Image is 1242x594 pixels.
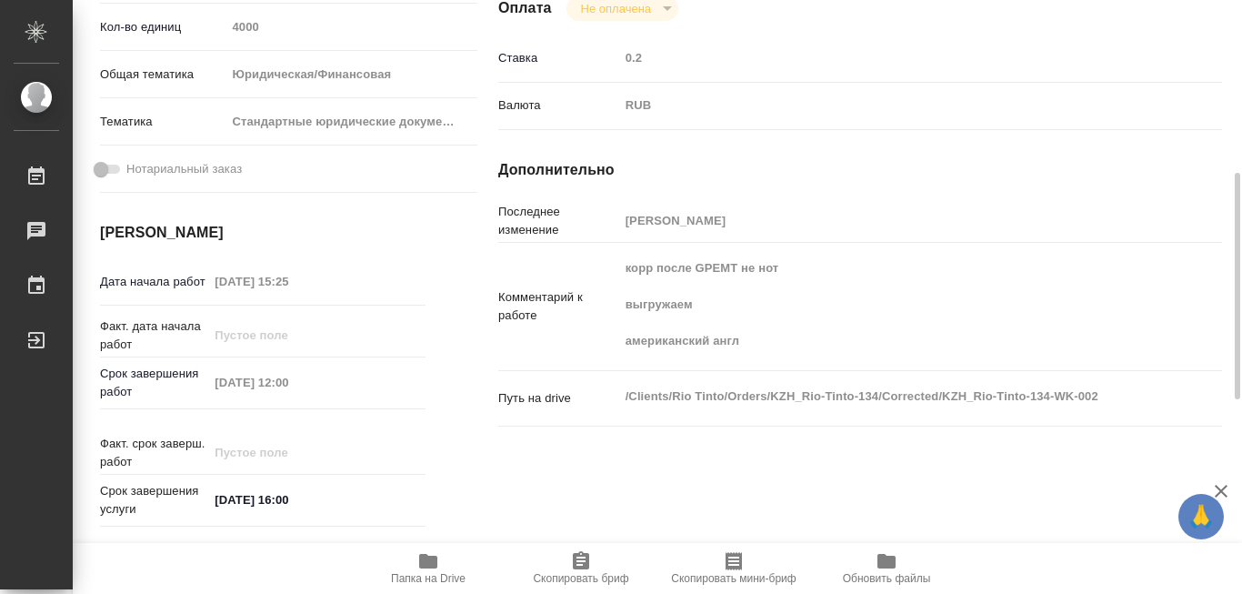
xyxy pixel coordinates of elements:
div: Стандартные юридические документы, договоры, уставы [225,106,477,137]
button: Скопировать бриф [505,543,657,594]
span: Нотариальный заказ [126,160,242,178]
input: Пустое поле [208,369,367,396]
p: Валюта [498,96,619,115]
input: Пустое поле [208,268,367,295]
p: Срок завершения работ [100,365,208,401]
input: ✎ Введи что-нибудь [208,487,367,513]
button: Скопировать мини-бриф [657,543,810,594]
p: Тематика [100,113,225,131]
div: RUB [619,90,1162,121]
input: Пустое поле [225,14,477,40]
p: Комментарий к работе [498,288,619,325]
input: Пустое поле [619,207,1162,234]
input: Пустое поле [619,45,1162,71]
button: Не оплачена [576,1,656,16]
p: Факт. срок заверш. работ [100,435,208,471]
span: 🙏 [1186,498,1217,536]
p: Ставка [498,49,619,67]
span: Папка на Drive [391,572,466,585]
button: 🙏 [1178,494,1224,539]
input: Пустое поле [208,439,367,466]
textarea: корр после GPEMT не нот выгружаем американский англ [619,253,1162,357]
p: Срок завершения услуги [100,482,208,518]
p: Путь на drive [498,389,619,408]
p: Последнее изменение [498,203,619,239]
button: Обновить файлы [810,543,963,594]
div: Юридическая/Финансовая [225,59,477,90]
textarea: /Clients/Rio Tinto/Orders/KZH_Rio-Tinto-134/Corrected/KZH_Rio-Tinto-134-WK-002 [619,381,1162,412]
p: Общая тематика [100,65,225,84]
p: Факт. дата начала работ [100,317,208,354]
h4: [PERSON_NAME] [100,222,426,244]
p: Дата начала работ [100,273,208,291]
button: Папка на Drive [352,543,505,594]
span: Скопировать бриф [533,572,628,585]
span: Скопировать мини-бриф [671,572,796,585]
h4: Дополнительно [498,159,1222,181]
span: Обновить файлы [843,572,931,585]
input: Пустое поле [208,322,367,348]
p: Кол-во единиц [100,18,225,36]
